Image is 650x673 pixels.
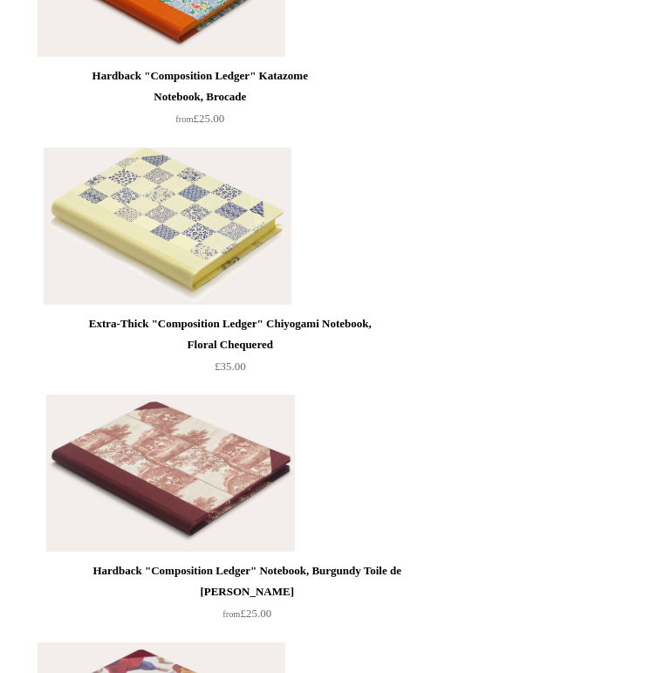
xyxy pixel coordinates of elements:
span: £25.00 [175,112,224,125]
a: Hardback "Composition Ledger" Notebook, Burgundy Toile de [PERSON_NAME] from£25.00 [81,552,413,625]
div: Hardback "Composition Ledger" Katazome Notebook, Brocade [77,65,324,107]
a: Extra-Thick "Composition Ledger" Chiyogami Notebook, Floral Chequered Extra-Thick "Composition Le... [79,148,326,305]
a: Hardback "Composition Ledger" Notebook, Burgundy Toile de Jouy Hardback "Composition Ledger" Note... [81,395,329,552]
span: from [175,114,193,124]
a: Extra-Thick "Composition Ledger" Chiyogami Notebook, Floral Chequered £35.00 [79,305,382,377]
a: Hardback "Composition Ledger" Katazome Notebook, Brocade from£25.00 [72,57,328,130]
span: £25.00 [222,607,271,620]
img: Hardback "Composition Ledger" Notebook, Burgundy Toile de Jouy [46,395,294,552]
div: Extra-Thick "Composition Ledger" Chiyogami Notebook, Floral Chequered [83,313,378,355]
div: Hardback "Composition Ledger" Notebook, Burgundy Toile de [PERSON_NAME] [86,560,408,602]
img: Extra-Thick "Composition Ledger" Chiyogami Notebook, Floral Chequered [44,148,291,305]
span: from [222,609,240,619]
span: £35.00 [215,360,246,373]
